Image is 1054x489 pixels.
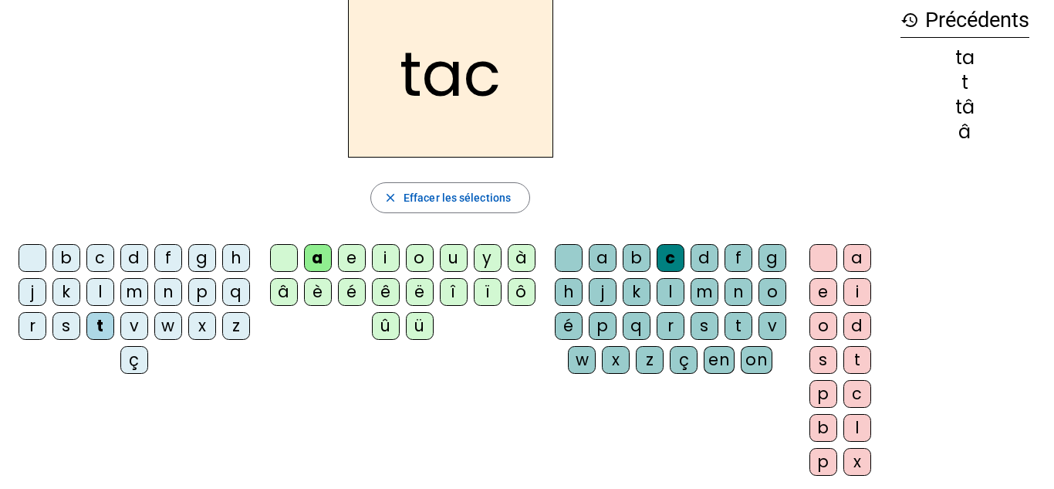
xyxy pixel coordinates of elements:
div: s [52,312,80,340]
div: t [843,346,871,374]
div: n [725,278,752,306]
div: d [691,244,718,272]
div: c [86,244,114,272]
div: l [86,278,114,306]
span: Effacer les sélections [404,188,511,207]
div: w [568,346,596,374]
div: c [843,380,871,408]
div: ê [372,278,400,306]
div: ü [406,312,434,340]
div: i [372,244,400,272]
div: û [372,312,400,340]
div: h [555,278,583,306]
div: e [338,244,366,272]
div: d [120,244,148,272]
div: q [623,312,650,340]
div: o [758,278,786,306]
div: p [809,380,837,408]
div: t [86,312,114,340]
div: tâ [900,98,1029,117]
div: î [440,278,468,306]
div: m [691,278,718,306]
div: â [900,123,1029,141]
div: s [809,346,837,374]
div: x [843,448,871,476]
div: t [725,312,752,340]
div: ç [670,346,698,374]
div: f [725,244,752,272]
div: m [120,278,148,306]
div: z [636,346,664,374]
div: s [691,312,718,340]
div: z [222,312,250,340]
div: on [741,346,772,374]
div: p [809,448,837,476]
div: é [555,312,583,340]
div: à [508,244,535,272]
div: b [623,244,650,272]
div: h [222,244,250,272]
div: j [19,278,46,306]
div: n [154,278,182,306]
div: i [843,278,871,306]
div: r [19,312,46,340]
div: t [900,73,1029,92]
div: p [589,312,617,340]
div: p [188,278,216,306]
div: c [657,244,684,272]
div: o [406,244,434,272]
div: g [188,244,216,272]
div: ë [406,278,434,306]
div: g [758,244,786,272]
div: è [304,278,332,306]
div: x [602,346,630,374]
div: f [154,244,182,272]
h3: Précédents [900,3,1029,38]
div: k [52,278,80,306]
div: o [809,312,837,340]
div: b [52,244,80,272]
div: l [657,278,684,306]
div: â [270,278,298,306]
button: Effacer les sélections [370,182,530,213]
div: ç [120,346,148,374]
div: u [440,244,468,272]
div: b [809,414,837,442]
div: ô [508,278,535,306]
div: a [843,244,871,272]
div: é [338,278,366,306]
div: q [222,278,250,306]
div: a [304,244,332,272]
mat-icon: history [900,11,919,29]
div: v [120,312,148,340]
div: w [154,312,182,340]
div: ta [900,49,1029,67]
div: x [188,312,216,340]
div: en [704,346,735,374]
mat-icon: close [383,191,397,205]
div: ï [474,278,502,306]
div: r [657,312,684,340]
div: k [623,278,650,306]
div: a [589,244,617,272]
div: v [758,312,786,340]
div: l [843,414,871,442]
div: d [843,312,871,340]
div: e [809,278,837,306]
div: y [474,244,502,272]
div: j [589,278,617,306]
